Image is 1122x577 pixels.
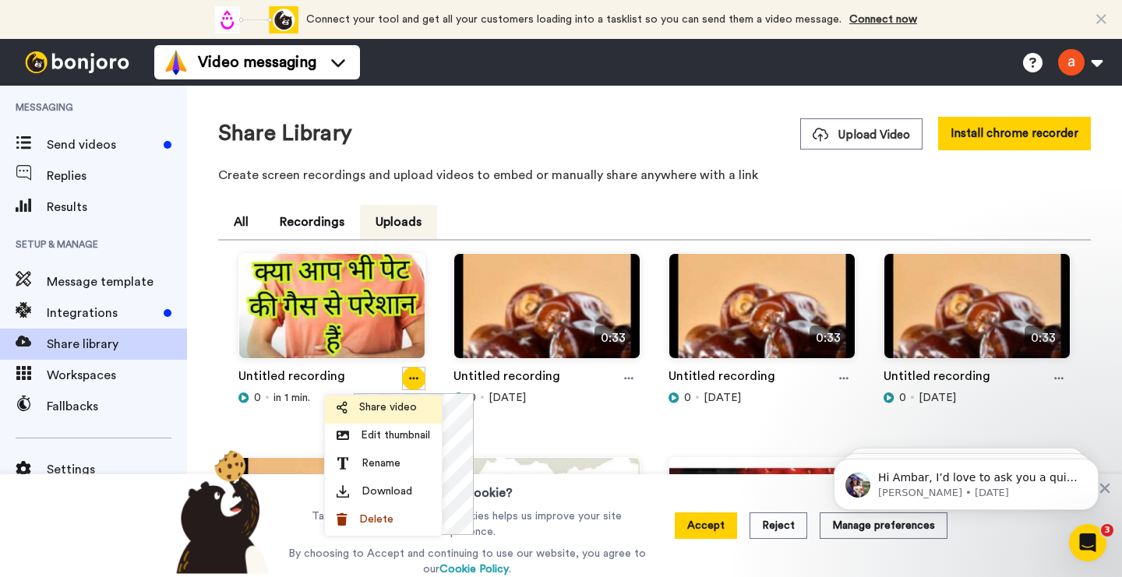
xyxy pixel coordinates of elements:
[453,367,560,390] a: Untitled recording
[264,205,360,239] button: Recordings
[213,6,298,33] div: animation
[47,397,187,416] span: Fallbacks
[1025,325,1062,350] span: 0:33
[218,205,264,239] button: All
[669,254,855,371] img: 069a8b00-e2cb-48b6-914c-c66276d425f1_thumbnail_source_1723609164.jpg
[1101,524,1113,537] span: 3
[359,399,417,415] span: Share video
[454,254,640,371] img: 6d2ee48b-37b5-459f-a9d6-b64dfec6cc66_thumbnail_source_1723609199.jpg
[254,390,261,406] span: 0
[360,205,437,239] button: Uploads
[675,512,737,539] button: Accept
[800,118,923,150] button: Upload Video
[238,367,345,390] a: Untitled recording
[884,367,990,390] a: Untitled recording
[218,166,1091,185] p: Create screen recordings and upload videos to embed or manually share anywhere with a link
[454,458,640,575] img: 5b539c82-f223-4cbf-bee0-0570b4153f67_thumbnail_source_1723520862.jpg
[669,390,856,406] div: [DATE]
[469,390,476,406] span: 0
[669,367,775,390] a: Untitled recording
[813,127,910,143] span: Upload Video
[595,325,632,350] span: 0:33
[19,51,136,73] img: bj-logo-header-white.svg
[899,390,906,406] span: 0
[453,390,640,406] div: [DATE]
[164,50,189,75] img: vm-color.svg
[362,456,400,471] span: Rename
[47,460,187,479] span: Settings
[938,117,1091,150] button: Install chrome recorder
[439,564,509,575] a: Cookie Policy
[1069,524,1106,561] iframe: Intercom live chat
[306,14,841,25] span: Connect your tool and get all your customers loading into a tasklist so you can send them a video...
[810,426,1122,535] iframe: Intercom notifications message
[47,335,187,354] span: Share library
[284,546,650,577] p: By choosing to Accept and continuing to use our website, you agree to our .
[362,484,412,499] span: Download
[361,427,430,443] span: Edit thumbnail
[238,390,425,406] div: in 1 min.
[162,449,277,574] img: bear-with-cookie.png
[750,512,807,539] button: Reject
[47,198,187,216] span: Results
[47,167,187,185] span: Replies
[218,121,352,146] h1: Share Library
[47,273,187,291] span: Message template
[47,366,187,385] span: Workspaces
[47,304,157,322] span: Integrations
[422,474,513,502] h3: Want a cookie?
[684,390,691,406] span: 0
[284,508,650,540] p: Taking one of our delicious cookies helps us improve your site experience.
[810,325,847,350] span: 0:33
[47,135,157,154] span: Send videos
[884,390,1071,406] div: [DATE]
[239,254,425,371] img: 7d98a61c-d96e-4227-aa3c-cd8b713adde5_thumbnail_source_1758254774.jpg
[359,512,393,527] span: Delete
[669,458,855,575] img: f0b5305d-7201-4fe1-9c1c-c01268aab92a_thumbnail_source_1723435872.jpg
[849,14,917,25] a: Connect now
[884,254,1070,371] img: 78762bba-8b55-428a-892a-690f606fc23c_thumbnail_source_1723609137.jpg
[198,51,316,73] span: Video messaging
